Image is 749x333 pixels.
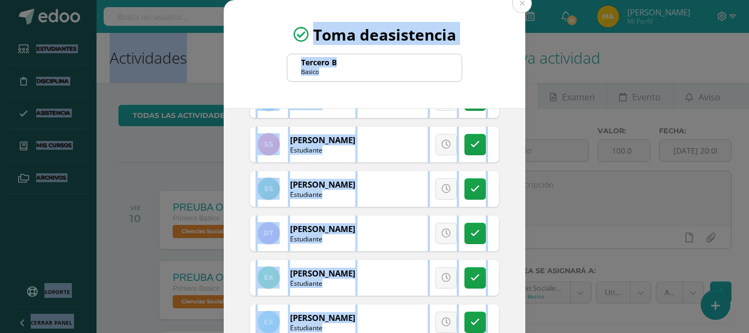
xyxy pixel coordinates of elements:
div: Estudiante [290,279,355,288]
img: 8a8da654cfef0642678ac66fa7af62e5.png [258,311,280,333]
strong: asistencia [379,24,456,45]
div: Tercero B [301,57,337,67]
img: 9fe096850c06295f2b7a1168d1925f7d.png [258,178,280,200]
div: Basico [301,67,337,76]
div: Estudiante [290,145,355,155]
a: [PERSON_NAME] [290,179,355,190]
span: Toma de [313,24,456,45]
a: [PERSON_NAME] [290,134,355,145]
img: 1551f8831bf517962020ccb0cb626f56.png [258,133,280,155]
img: 322c4b7d136c353096d0a6f32790842b.png [258,222,280,244]
a: [PERSON_NAME] [290,223,355,234]
input: Busca un grado o sección aquí... [287,54,462,81]
a: [PERSON_NAME] [290,268,355,279]
img: 00232b0da47bc9ff00f981718e4c61ce.png [258,267,280,289]
a: [PERSON_NAME] [290,312,355,323]
div: Estudiante [290,190,355,199]
div: Estudiante [290,234,355,244]
div: Estudiante [290,323,355,332]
